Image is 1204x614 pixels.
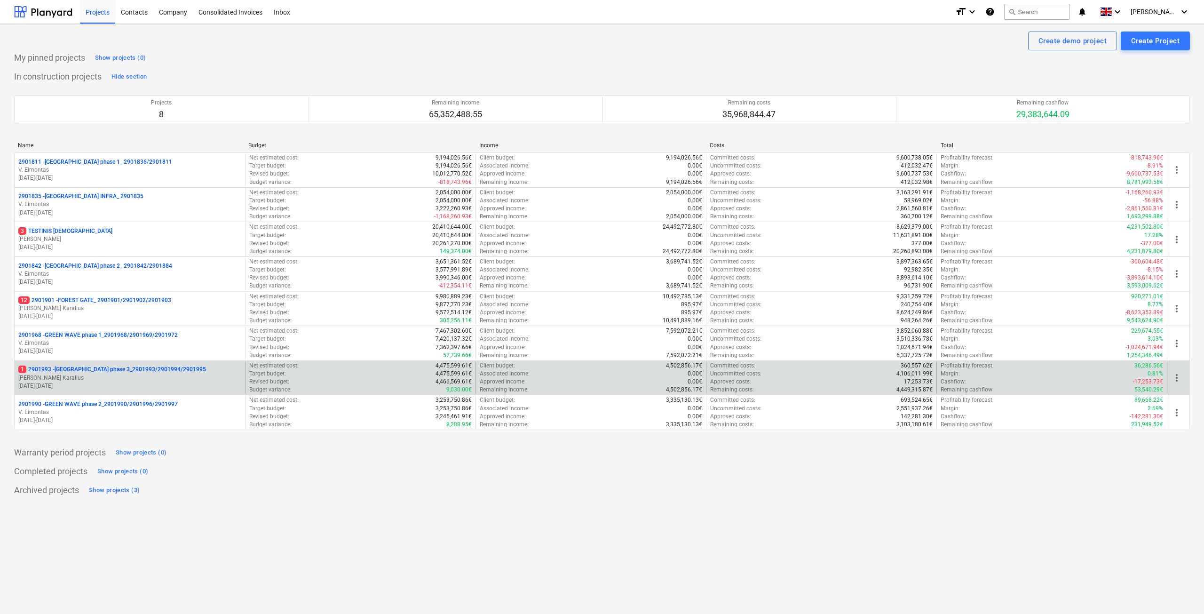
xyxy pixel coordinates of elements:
[436,258,472,266] p: 3,651,361.52€
[429,109,482,120] p: 65,352,488.55
[18,142,241,149] div: Name
[480,223,515,231] p: Client budget :
[1038,35,1107,47] div: Create demo project
[249,170,289,178] p: Revised budget :
[710,170,751,178] p: Approved costs :
[18,166,241,174] p: V. Eimontas
[663,223,702,231] p: 24,492,772.80€
[941,154,994,162] p: Profitability forecast :
[18,270,241,278] p: V. Eimontas
[116,447,166,458] div: Show projects (0)
[1127,282,1163,290] p: 3,593,009.62€
[941,162,960,170] p: Margin :
[941,205,966,213] p: Cashflow :
[941,301,960,309] p: Margin :
[249,178,292,186] p: Budget variance :
[941,293,994,301] p: Profitability forecast :
[436,205,472,213] p: 3,222,260.93€
[710,162,761,170] p: Uncommitted costs :
[440,317,472,325] p: 305,256.11€
[896,154,933,162] p: 9,600,738.05€
[480,213,529,221] p: Remaining income :
[480,274,526,282] p: Approved income :
[436,309,472,317] p: 9,572,514.12€
[1146,162,1163,170] p: -8.91%
[1125,205,1163,213] p: -2,861,560.81€
[436,327,472,335] p: 7,467,302.60€
[666,258,702,266] p: 3,689,741.52€
[1125,189,1163,197] p: -1,168,260.93€
[93,50,148,65] button: Show projects (0)
[18,296,241,320] div: 122901901 -FOREST GATE_ 2901901/2901902/2901903[PERSON_NAME] Karalius[DATE]-[DATE]
[1016,109,1069,120] p: 29,383,644.09
[480,335,530,343] p: Associated income :
[688,335,702,343] p: 0.00€
[249,351,292,359] p: Budget variance :
[480,370,530,378] p: Associated income :
[941,362,994,370] p: Profitability forecast :
[432,231,472,239] p: 20,410,644.00€
[248,142,471,149] div: Budget
[893,247,933,255] p: 20,260,893.00€
[666,178,702,186] p: 9,194,026.56€
[1127,351,1163,359] p: 1,254,346.49€
[710,343,751,351] p: Approved costs :
[436,197,472,205] p: 2,054,000.00€
[436,301,472,309] p: 9,877,770.23€
[18,243,241,251] p: [DATE] - [DATE]
[896,170,933,178] p: 9,600,737.53€
[97,466,148,477] div: Show projects (0)
[1127,317,1163,325] p: 9,543,624.90€
[249,362,299,370] p: Net estimated cost :
[904,197,933,205] p: 58,969.02€
[436,343,472,351] p: 7,362,397.66€
[436,154,472,162] p: 9,194,026.56€
[111,72,147,82] div: Hide section
[249,335,286,343] p: Target budget :
[89,485,140,496] div: Show projects (3)
[18,296,30,304] span: 12
[480,231,530,239] p: Associated income :
[904,266,933,274] p: 92,982.35€
[941,335,960,343] p: Margin :
[1143,197,1163,205] p: -56.88%
[710,301,761,309] p: Uncommitted costs :
[480,282,529,290] p: Remaining income :
[941,197,960,205] p: Margin :
[710,266,761,274] p: Uncommitted costs :
[1112,6,1123,17] i: keyboard_arrow_down
[911,239,933,247] p: 377.00€
[941,309,966,317] p: Cashflow :
[249,309,289,317] p: Revised budget :
[249,317,292,325] p: Budget variance :
[436,274,472,282] p: 3,990,346.00€
[1131,327,1163,335] p: 229,674.55€
[436,293,472,301] p: 9,980,889.23€
[249,274,289,282] p: Revised budget :
[901,178,933,186] p: 412,032.98€
[722,109,776,120] p: 35,968,844.47
[1077,6,1087,17] i: notifications
[710,205,751,213] p: Approved costs :
[688,343,702,351] p: 0.00€
[941,317,994,325] p: Remaining cashflow :
[249,223,299,231] p: Net estimated cost :
[710,189,755,197] p: Committed costs :
[896,274,933,282] p: 3,893,614.10€
[681,309,702,317] p: 895.97€
[1004,4,1070,20] button: Search
[87,483,142,498] button: Show projects (3)
[436,378,472,386] p: 4,466,569.61€
[113,445,169,460] button: Show projects (0)
[710,142,933,149] div: Costs
[432,239,472,247] p: 20,261,270.00€
[896,327,933,335] p: 3,852,060.88€
[1127,213,1163,221] p: 1,693,299.88€
[941,351,994,359] p: Remaining cashflow :
[663,247,702,255] p: 24,492,772.80€
[710,239,751,247] p: Approved costs :
[710,282,754,290] p: Remaining costs :
[688,378,702,386] p: 0.00€
[710,335,761,343] p: Uncommitted costs :
[480,258,515,266] p: Client budget :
